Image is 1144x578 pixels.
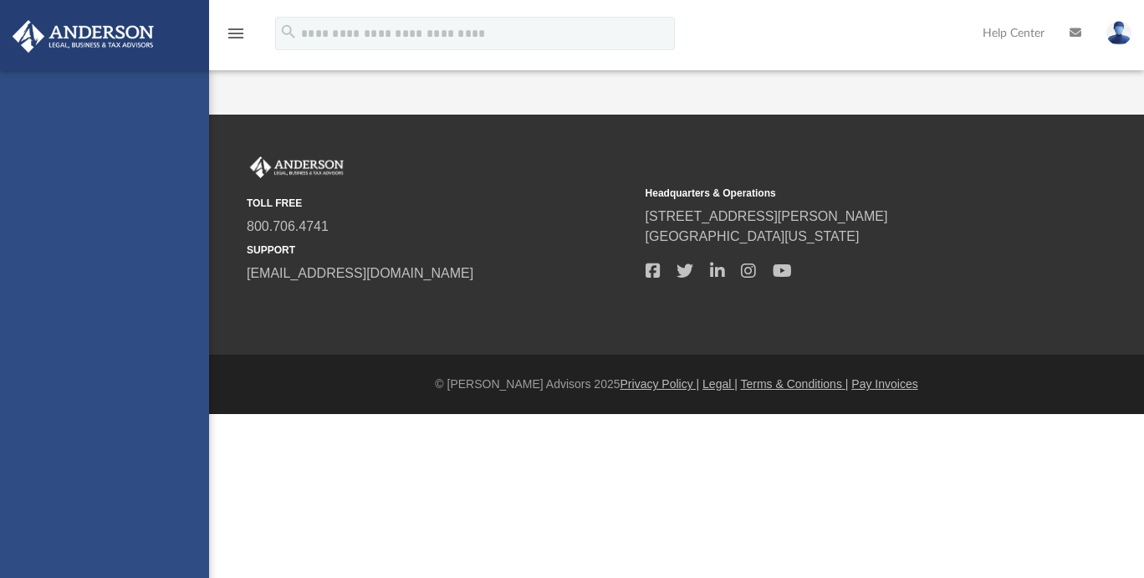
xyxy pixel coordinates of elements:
a: Privacy Policy | [621,377,700,391]
a: menu [226,32,246,43]
img: User Pic [1106,21,1131,45]
i: menu [226,23,246,43]
a: [GEOGRAPHIC_DATA][US_STATE] [646,229,860,243]
small: TOLL FREE [247,196,634,211]
div: © [PERSON_NAME] Advisors 2025 [209,376,1144,393]
img: Anderson Advisors Platinum Portal [247,156,347,178]
a: [STREET_ADDRESS][PERSON_NAME] [646,209,888,223]
a: Legal | [702,377,738,391]
small: SUPPORT [247,243,634,258]
i: search [279,23,298,41]
img: Anderson Advisors Platinum Portal [8,20,159,53]
a: Terms & Conditions | [741,377,849,391]
a: Pay Invoices [851,377,917,391]
a: 800.706.4741 [247,219,329,233]
small: Headquarters & Operations [646,186,1033,201]
a: [EMAIL_ADDRESS][DOMAIN_NAME] [247,266,473,280]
